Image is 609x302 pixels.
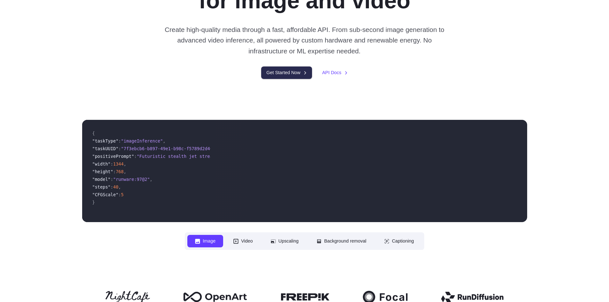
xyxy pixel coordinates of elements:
[92,184,111,190] span: "steps"
[113,161,124,166] span: 1344
[92,192,119,197] span: "CFGScale"
[116,169,124,174] span: 768
[113,184,118,190] span: 40
[137,154,375,159] span: "Futuristic stealth jet streaking through a neon-lit cityscape with glowing purple exhaust"
[134,154,137,159] span: :
[124,161,126,166] span: ,
[92,131,95,136] span: {
[226,235,261,247] button: Video
[113,177,150,182] span: "runware:97@2"
[150,177,152,182] span: ,
[118,184,121,190] span: ,
[118,146,121,151] span: :
[111,161,113,166] span: :
[118,138,121,143] span: :
[111,177,113,182] span: :
[92,138,119,143] span: "taskType"
[309,235,374,247] button: Background removal
[92,177,111,182] span: "model"
[263,235,306,247] button: Upscaling
[92,146,119,151] span: "taskUUID"
[113,169,116,174] span: :
[121,146,221,151] span: "7f3ebcb6-b897-49e1-b98c-f5789d2d40d7"
[124,169,126,174] span: ,
[261,66,312,79] a: Get Started Now
[162,24,447,56] p: Create high-quality media through a fast, affordable API. From sub-second image generation to adv...
[322,69,348,76] a: API Docs
[92,161,111,166] span: "width"
[111,184,113,190] span: :
[377,235,422,247] button: Captioning
[118,192,121,197] span: :
[92,154,134,159] span: "positivePrompt"
[121,138,163,143] span: "imageInference"
[163,138,165,143] span: ,
[187,235,223,247] button: Image
[121,192,124,197] span: 5
[92,200,95,205] span: }
[92,169,113,174] span: "height"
